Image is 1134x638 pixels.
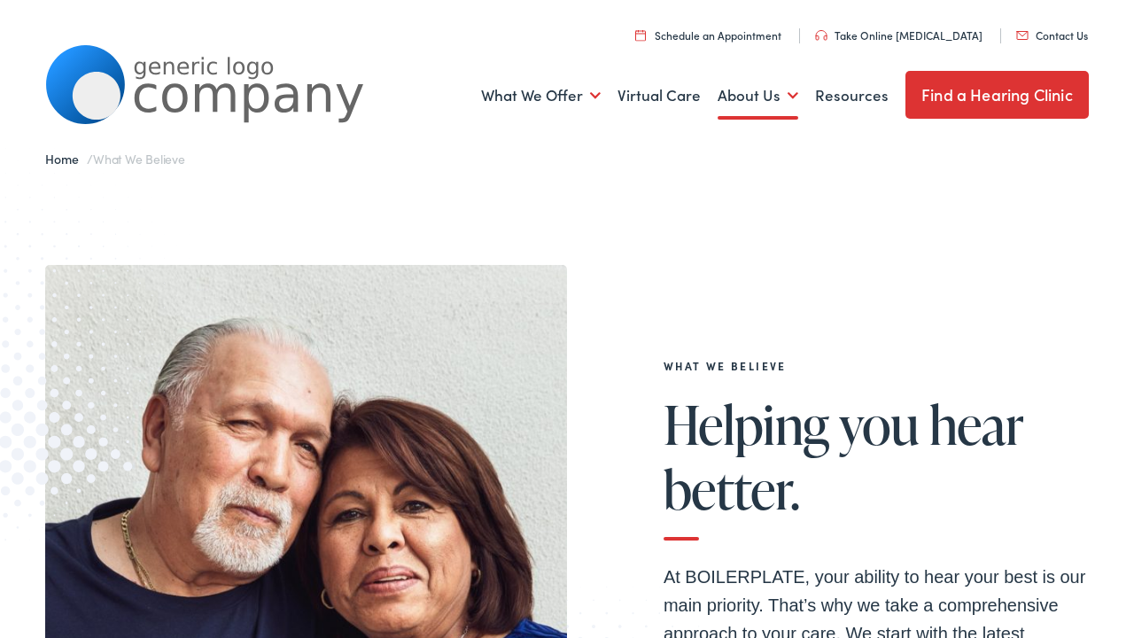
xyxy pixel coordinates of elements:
[815,63,889,128] a: Resources
[1016,27,1088,43] a: Contact Us
[905,71,1089,119] a: Find a Hearing Clinic
[635,27,781,43] a: Schedule an Appointment
[929,395,1024,454] span: hear
[664,360,1089,372] h2: What We Believe
[481,63,601,128] a: What We Offer
[815,30,827,41] img: utility icon
[617,63,701,128] a: Virtual Care
[664,460,800,518] span: better.
[635,29,646,41] img: utility icon
[839,395,919,454] span: you
[718,63,798,128] a: About Us
[815,27,983,43] a: Take Online [MEDICAL_DATA]
[664,395,829,454] span: Helping
[1016,31,1029,40] img: utility icon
